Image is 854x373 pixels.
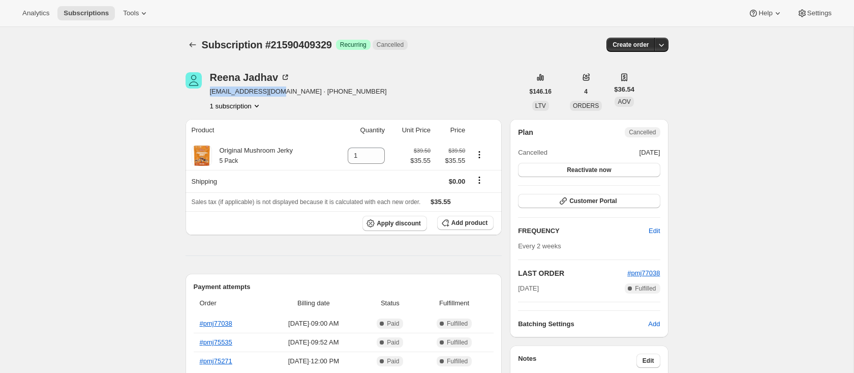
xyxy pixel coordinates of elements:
[629,128,656,136] span: Cancelled
[434,119,468,141] th: Price
[449,178,466,185] span: $0.00
[186,72,202,89] span: Reena Jadhav
[387,320,399,328] span: Paid
[569,197,617,205] span: Customer Portal
[210,72,291,82] div: Reena Jadhav
[584,88,588,96] span: 4
[627,268,660,278] button: #pmj77038
[471,149,487,160] button: Product actions
[57,6,115,20] button: Subscriptions
[220,157,238,164] small: 5 Pack
[437,156,465,166] span: $35.55
[22,9,49,17] span: Analytics
[614,84,634,95] span: $36.54
[421,298,487,308] span: Fulfillment
[377,41,404,49] span: Cancelled
[117,6,155,20] button: Tools
[567,166,611,174] span: Reactivate now
[635,284,656,293] span: Fulfilled
[649,226,660,236] span: Edit
[518,127,533,137] h2: Plan
[387,357,399,365] span: Paid
[200,338,232,346] a: #pmj75535
[210,87,387,97] span: [EMAIL_ADDRESS][DOMAIN_NAME] · [PHONE_NUMBER]
[210,101,262,111] button: Product actions
[437,216,494,230] button: Add product
[447,357,468,365] span: Fulfilled
[535,102,546,109] span: LTV
[447,320,468,328] span: Fulfilled
[518,194,660,208] button: Customer Portal
[643,223,666,239] button: Edit
[618,98,630,105] span: AOV
[639,148,660,158] span: [DATE]
[186,38,200,52] button: Subscriptions
[64,9,109,17] span: Subscriptions
[200,357,232,365] a: #pmj75271
[448,148,465,154] small: $39.50
[388,119,434,141] th: Unit Price
[606,38,655,52] button: Create order
[212,146,293,166] div: Original Mushroom Jerky
[268,298,359,308] span: Billing date
[518,226,649,236] h2: FREQUENCY
[268,337,359,348] span: [DATE] · 09:52 AM
[268,356,359,366] span: [DATE] · 12:00 PM
[573,102,599,109] span: ORDERS
[410,156,431,166] span: $35.55
[414,148,431,154] small: $39.50
[16,6,55,20] button: Analytics
[578,84,594,99] button: 4
[613,41,649,49] span: Create order
[194,292,265,314] th: Order
[268,319,359,329] span: [DATE] · 09:00 AM
[636,354,660,368] button: Edit
[340,41,367,49] span: Recurring
[471,175,487,186] button: Shipping actions
[518,242,561,250] span: Every 2 weeks
[807,9,832,17] span: Settings
[530,88,552,96] span: $146.16
[202,39,332,50] span: Subscription #21590409329
[186,170,331,192] th: Shipping
[431,198,451,206] span: $35.55
[518,148,547,158] span: Cancelled
[791,6,838,20] button: Settings
[200,320,232,327] a: #pmj77038
[518,268,627,278] h2: LAST ORDER
[194,282,494,292] h2: Payment attempts
[627,269,660,277] a: #pmj77038
[387,338,399,347] span: Paid
[331,119,388,141] th: Quantity
[362,216,427,231] button: Apply discount
[518,319,648,329] h6: Batching Settings
[742,6,788,20] button: Help
[451,219,487,227] span: Add product
[758,9,772,17] span: Help
[192,146,212,166] img: product img
[518,283,539,294] span: [DATE]
[186,119,331,141] th: Product
[642,316,666,332] button: Add
[518,163,660,177] button: Reactivate now
[377,219,421,227] span: Apply discount
[447,338,468,347] span: Fulfilled
[365,298,415,308] span: Status
[123,9,139,17] span: Tools
[648,319,660,329] span: Add
[192,198,421,206] span: Sales tax (if applicable) is not displayed because it is calculated with each new order.
[643,357,654,365] span: Edit
[524,84,558,99] button: $146.16
[518,354,636,368] h3: Notes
